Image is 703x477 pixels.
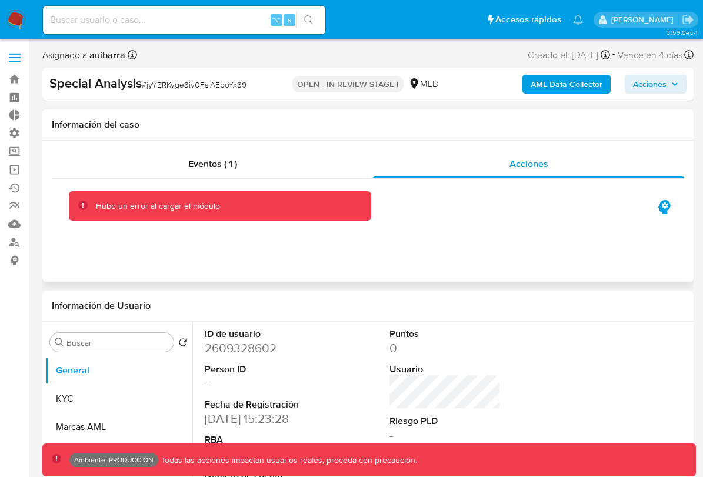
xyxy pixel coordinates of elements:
dt: Person ID [205,363,316,376]
span: Accesos rápidos [495,14,561,26]
span: Acciones [633,75,667,94]
h1: Información del caso [52,119,684,131]
a: Salir [682,14,694,26]
div: MLB [408,78,438,91]
span: Vence en 4 días [618,49,682,62]
dd: [DATE] 15:23:28 [205,411,316,427]
span: Acciones [509,157,548,171]
dd: - [205,375,316,392]
dt: ID de usuario [205,328,316,341]
dd: - [389,427,501,443]
b: AML Data Collector [531,75,602,94]
button: General [45,356,192,385]
span: Eventos ( 1 ) [188,157,237,171]
p: OPEN - IN REVIEW STAGE I [292,76,404,92]
button: KYC [45,385,192,413]
dt: Usuario [389,363,501,376]
input: Buscar [66,338,169,348]
button: search-icon [296,12,321,28]
b: auibarra [87,48,125,62]
input: Buscar usuario o caso... [43,12,325,28]
a: Notificaciones [573,15,583,25]
span: # jyYZRKvge3iv0FsiAEboYx39 [142,79,246,91]
button: Acciones [625,75,687,94]
div: Hubo un error al cargar el módulo [96,201,220,212]
div: Creado el: [DATE] [528,47,610,63]
dt: RBA [205,433,316,446]
p: Todas las acciones impactan usuarios reales, proceda con precaución. [158,455,417,466]
button: Volver al orden por defecto [178,338,188,351]
span: Asignado a [42,49,125,62]
b: Special Analysis [49,74,142,92]
button: AML Data Collector [522,75,611,94]
dd: 2609328602 [205,340,316,356]
button: Buscar [55,338,64,347]
span: - [612,47,615,63]
h1: Información de Usuario [52,300,151,312]
p: mauro.ibarra@mercadolibre.com [611,14,678,25]
dd: 0 [389,340,501,356]
span: ⌥ [272,14,281,25]
p: Ambiente: PRODUCCIÓN [74,458,154,462]
button: Anticipos de dinero [45,441,192,469]
dt: Puntos [389,328,501,341]
dt: Fecha de Registración [205,398,316,411]
dt: Riesgo PLD [389,415,501,428]
span: s [288,14,291,25]
button: Marcas AML [45,413,192,441]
